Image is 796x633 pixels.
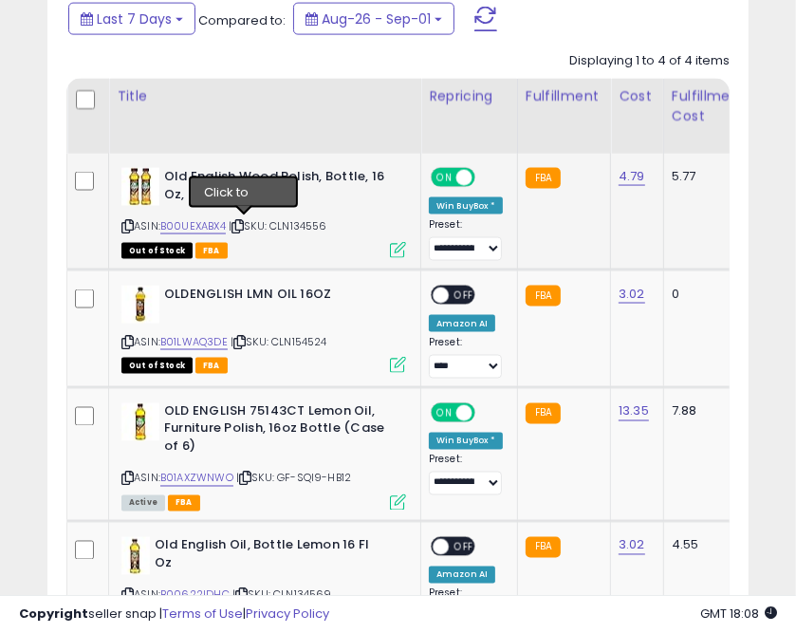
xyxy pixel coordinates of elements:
span: OFF [449,539,479,555]
span: All listings currently available for purchase on Amazon [121,495,165,512]
img: 41sDFMS0roL._SL40_.jpg [121,403,159,441]
div: Cost [619,86,656,106]
span: | SKU: CLN154524 [231,334,327,349]
a: Terms of Use [162,605,243,623]
span: FBA [195,243,228,259]
button: Aug-26 - Sep-01 [293,3,454,35]
button: Last 7 Days [68,3,195,35]
span: Last 7 Days [97,9,172,28]
span: ON [433,170,456,186]
span: All listings that are currently out of stock and unavailable for purchase on Amazon [121,243,193,259]
small: FBA [526,537,561,558]
div: 7.88 [672,403,738,420]
small: FBA [526,168,561,189]
a: B01AXZWNWO [160,471,233,487]
span: OFF [472,170,503,186]
span: 2025-09-11 18:08 GMT [700,605,777,623]
b: OLD ENGLISH 75143CT Lemon Oil, Furniture Polish, 16oz Bottle (Case of 6) [164,403,395,461]
small: FBA [526,286,561,307]
div: Displaying 1 to 4 of 4 items [569,52,730,70]
div: Preset: [429,218,503,261]
span: OFF [472,404,503,420]
a: 4.79 [619,167,645,186]
div: ASIN: [121,168,406,256]
div: Amazon AI [429,315,495,332]
a: 3.02 [619,536,645,555]
a: 3.02 [619,285,645,304]
div: Title [117,86,413,106]
div: Fulfillment [526,86,602,106]
div: Preset: [429,336,503,379]
span: FBA [168,495,200,512]
span: | SKU: GF-SQI9-HB12 [236,471,351,486]
div: Win BuyBox * [429,197,503,214]
span: Compared to: [198,11,286,29]
span: All listings that are currently out of stock and unavailable for purchase on Amazon [121,358,193,374]
small: FBA [526,403,561,424]
a: B00UEXABX4 [160,218,226,234]
a: 13.35 [619,402,649,421]
div: 5.77 [672,168,738,185]
span: Aug-26 - Sep-01 [322,9,431,28]
img: 31HrTHKK5wL._SL40_.jpg [121,286,159,324]
a: Privacy Policy [246,605,329,623]
div: 4.55 [672,537,738,554]
a: B01LWAQ3DE [160,334,228,350]
span: ON [433,404,456,420]
div: seller snap | | [19,605,329,624]
span: | SKU: CLN134556 [229,218,327,233]
div: ASIN: [121,286,406,372]
img: 51QCdTHcJfL._SL40_.jpg [121,168,159,206]
div: Fulfillment Cost [672,86,745,126]
div: 0 [672,286,738,303]
div: Win BuyBox * [429,433,503,450]
b: OLDENGLISH LMN OIL 16OZ [164,286,395,308]
div: Amazon AI [429,567,495,584]
div: ASIN: [121,403,406,509]
div: Preset: [429,454,503,496]
b: Old English Wood Polish, Bottle, 16 Oz, Pack of 2 [164,168,395,208]
strong: Copyright [19,605,88,623]
span: FBA [195,358,228,374]
span: OFF [449,287,479,303]
b: Old English Oil, Bottle Lemon 16 Fl Oz [155,537,385,577]
div: Repricing [429,86,509,106]
img: 31gYKGkbGwL._SL40_.jpg [121,537,150,575]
